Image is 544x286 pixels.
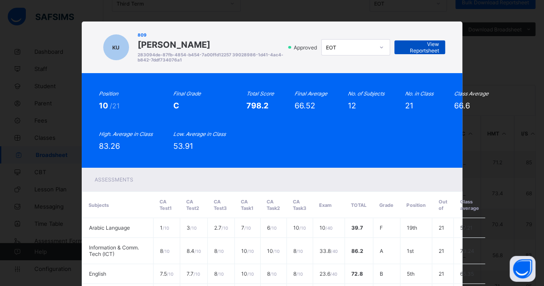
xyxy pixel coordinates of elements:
[163,249,169,254] span: / 10
[299,225,306,231] span: / 10
[241,224,251,231] span: 7
[241,271,254,277] span: 10
[348,90,384,97] i: No. of Subjects
[293,224,306,231] span: 10
[138,40,284,50] span: [PERSON_NAME]
[320,224,332,231] span: 10
[330,271,337,277] span: / 40
[460,224,473,231] span: 57.21
[296,271,303,277] span: / 10
[326,225,332,231] span: / 40
[270,271,277,277] span: / 10
[160,271,173,277] span: 7.5
[460,248,474,254] span: 73.24
[460,271,474,277] span: 65.35
[405,101,413,110] span: 21
[187,271,200,277] span: 7.7
[247,271,254,277] span: / 10
[407,224,417,231] span: 19th
[454,101,470,110] span: 66.6
[407,271,415,277] span: 5th
[246,101,268,110] span: 798.2
[186,199,199,211] span: CA Test2
[401,41,439,54] span: View Reportsheet
[267,248,280,254] span: 10
[460,199,479,211] span: Class average
[241,248,254,254] span: 10
[89,244,139,257] span: Information & Comm. Tech (ICT)
[380,248,383,254] span: A
[247,249,254,254] span: / 10
[110,101,120,110] span: /21
[160,199,172,211] span: CA Test1
[296,249,303,254] span: / 10
[267,199,280,211] span: CA Task2
[267,224,277,231] span: 6
[270,225,277,231] span: / 10
[138,32,284,37] span: 809
[190,225,197,231] span: / 10
[194,249,201,254] span: / 10
[348,101,356,110] span: 12
[187,224,197,231] span: 3
[241,199,253,211] span: CA Task1
[405,90,433,97] i: No. in Class
[214,271,224,277] span: 8
[167,271,173,277] span: / 10
[160,224,169,231] span: 1
[351,271,363,277] span: 72.8
[160,248,169,254] span: 8
[380,271,383,277] span: B
[439,271,444,277] span: 21
[187,248,201,254] span: 8.4
[510,256,535,282] button: Open asap
[99,141,120,151] span: 83.26
[295,90,327,97] i: Final Average
[99,131,153,137] i: High. Average in Class
[380,224,383,231] span: F
[89,271,106,277] span: English
[95,176,133,183] span: Assessments
[267,271,277,277] span: 8
[89,224,130,231] span: Arabic Language
[438,199,447,211] span: Out of
[214,199,227,211] span: CA Test3
[89,202,109,208] span: Subjects
[351,202,366,208] span: Total
[217,271,224,277] span: / 10
[173,141,193,151] span: 53.91
[439,248,444,254] span: 21
[99,101,110,110] span: 10
[320,248,338,254] span: 33.8
[173,101,179,110] span: C
[293,44,320,51] span: Approved
[293,248,303,254] span: 8
[293,199,306,211] span: CA Task3
[163,225,169,231] span: / 10
[221,225,228,231] span: / 10
[406,202,425,208] span: Position
[112,44,120,51] span: KU
[194,271,200,277] span: / 10
[320,271,337,277] span: 23.6
[99,90,118,97] i: Position
[138,52,284,62] span: 283094de-87fb-4854-b454-7a00ffd12257 39028986-1d41-4ac4-b842-7ddf734076a1
[351,248,363,254] span: 86.2
[407,248,414,254] span: 1st
[379,202,393,208] span: Grade
[214,224,228,231] span: 2.7
[214,248,224,254] span: 8
[246,90,274,97] i: Total Score
[295,101,315,110] span: 66.52
[454,90,489,97] i: Class Average
[331,249,338,254] span: / 40
[173,90,201,97] i: Final Grade
[217,249,224,254] span: / 10
[173,131,226,137] i: Low. Average in Class
[439,224,444,231] span: 21
[244,225,251,231] span: / 10
[326,44,374,51] div: EOT
[273,249,280,254] span: / 10
[319,202,332,208] span: Exam
[293,271,303,277] span: 8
